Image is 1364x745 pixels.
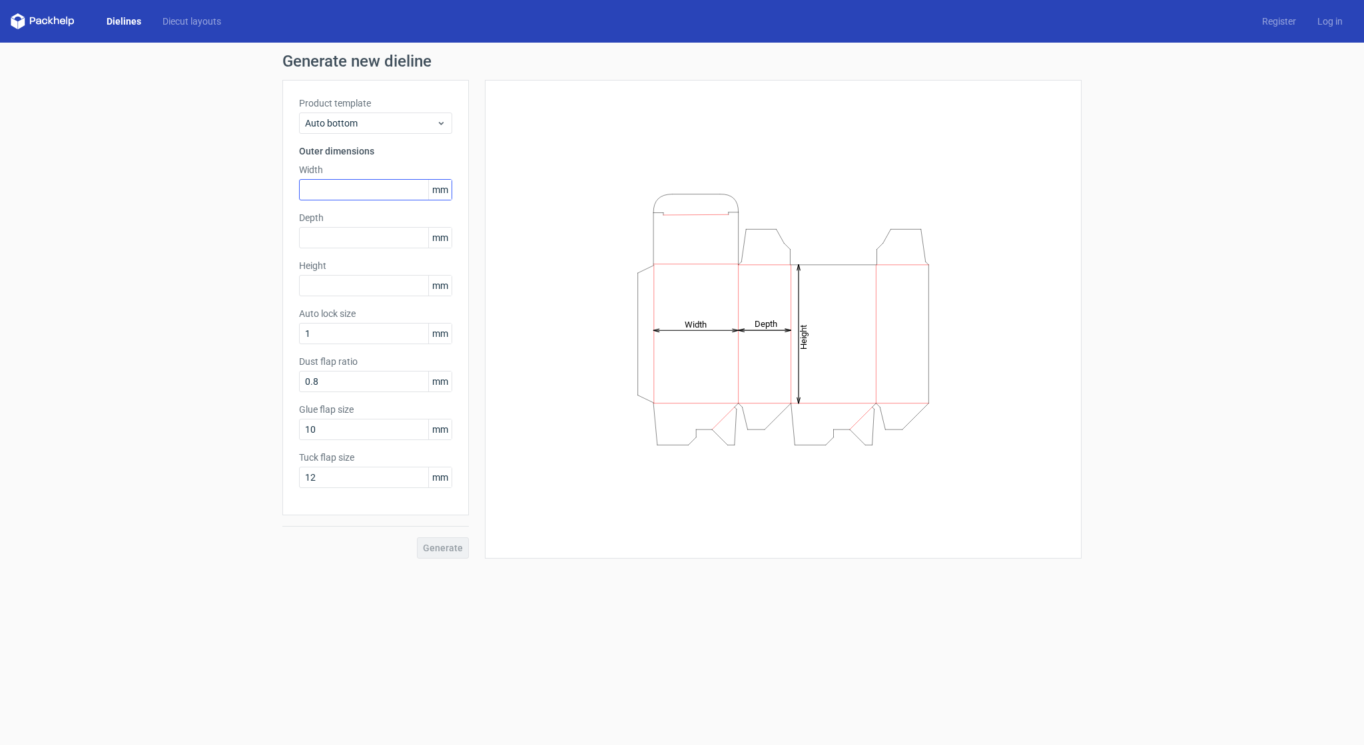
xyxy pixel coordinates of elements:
[428,180,452,200] span: mm
[755,319,777,329] tspan: Depth
[299,211,452,224] label: Depth
[428,228,452,248] span: mm
[428,372,452,391] span: mm
[305,117,436,130] span: Auto bottom
[299,163,452,176] label: Width
[428,324,452,344] span: mm
[1307,15,1353,28] a: Log in
[428,419,452,439] span: mm
[96,15,152,28] a: Dielines
[1251,15,1307,28] a: Register
[299,307,452,320] label: Auto lock size
[152,15,232,28] a: Diecut layouts
[799,324,809,349] tspan: Height
[299,355,452,368] label: Dust flap ratio
[282,53,1082,69] h1: Generate new dieline
[428,467,452,487] span: mm
[299,259,452,272] label: Height
[299,451,452,464] label: Tuck flap size
[428,276,452,296] span: mm
[299,144,452,158] h3: Outer dimensions
[299,403,452,416] label: Glue flap size
[299,97,452,110] label: Product template
[685,319,707,329] tspan: Width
